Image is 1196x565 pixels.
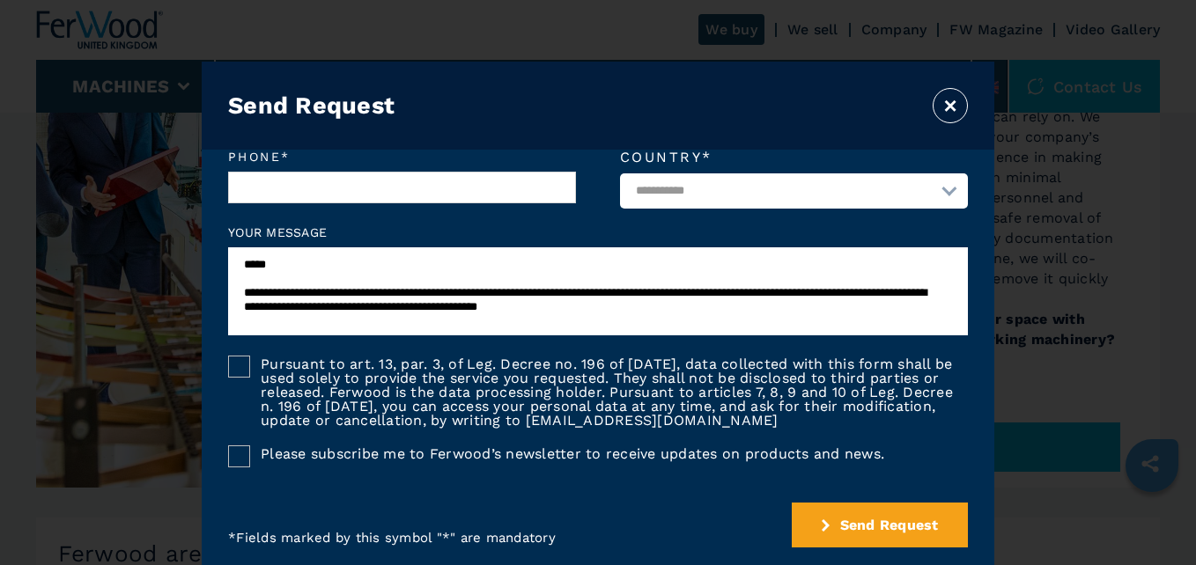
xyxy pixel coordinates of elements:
[228,92,395,120] h3: Send Request
[620,150,968,165] label: Country
[228,226,968,238] label: Your message
[250,445,884,461] label: Please subscribe me to Ferwood’s newsletter to receive updates on products and news.
[840,517,939,533] span: Send Request
[228,172,576,203] input: Phone*
[228,150,576,163] em: Phone
[933,88,968,123] button: ×
[792,503,968,547] button: submit-button
[228,529,556,547] p: * Fields marked by this symbol "*" are mandatory
[250,356,968,428] label: Pursuant to art. 13, par. 3, of Leg. Decree no. 196 of [DATE], data collected with this form shal...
